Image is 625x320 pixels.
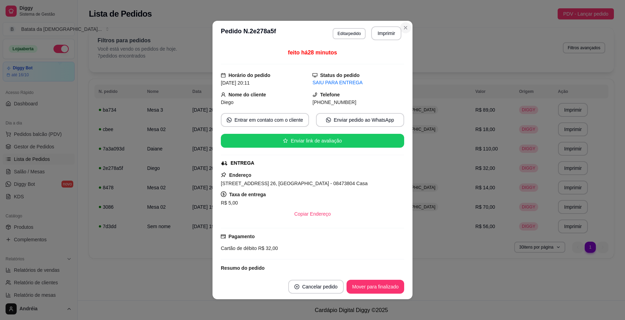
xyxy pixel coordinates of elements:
[326,118,331,122] span: whats-app
[229,172,251,178] strong: Endereço
[312,92,317,97] span: phone
[221,181,368,186] span: [STREET_ADDRESS] 26, [GEOGRAPHIC_DATA] - 08473804 Casa
[228,72,270,78] strong: Horário do pedido
[312,73,317,78] span: desktop
[316,113,404,127] button: whats-appEnviar pedido ao WhatsApp
[347,280,404,294] button: Mover para finalizado
[312,100,356,105] span: [PHONE_NUMBER]
[229,192,266,197] strong: Taxa de entrega
[221,234,226,239] span: credit-card
[221,26,276,40] h3: Pedido N. 2e278a5f
[333,28,366,39] button: Editarpedido
[221,134,404,148] button: starEnviar link de avaliação
[294,284,299,289] span: close-circle
[221,73,226,78] span: calendar
[227,118,232,122] span: whats-app
[221,80,250,86] span: [DATE] 20:11
[221,245,257,251] span: Cartão de débito
[400,22,411,33] button: Close
[312,79,404,86] div: SAIU PARA ENTREGA
[221,113,309,127] button: whats-appEntrar em contato com o cliente
[289,207,336,221] button: Copiar Endereço
[288,50,337,55] span: feito há 28 minutos
[221,191,226,197] span: dollar
[231,159,254,167] div: ENTREGA
[221,265,265,271] strong: Resumo do pedido
[221,172,226,178] span: pushpin
[288,280,344,294] button: close-circleCancelar pedido
[221,100,234,105] span: Diego
[228,234,255,239] strong: Pagamento
[257,245,278,251] span: R$ 32,00
[221,92,226,97] span: user
[283,138,288,143] span: star
[228,92,266,97] strong: Nome do cliente
[371,26,401,40] button: Imprimir
[320,72,360,78] strong: Status do pedido
[320,92,340,97] strong: Telefone
[221,200,238,206] span: R$ 5,00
